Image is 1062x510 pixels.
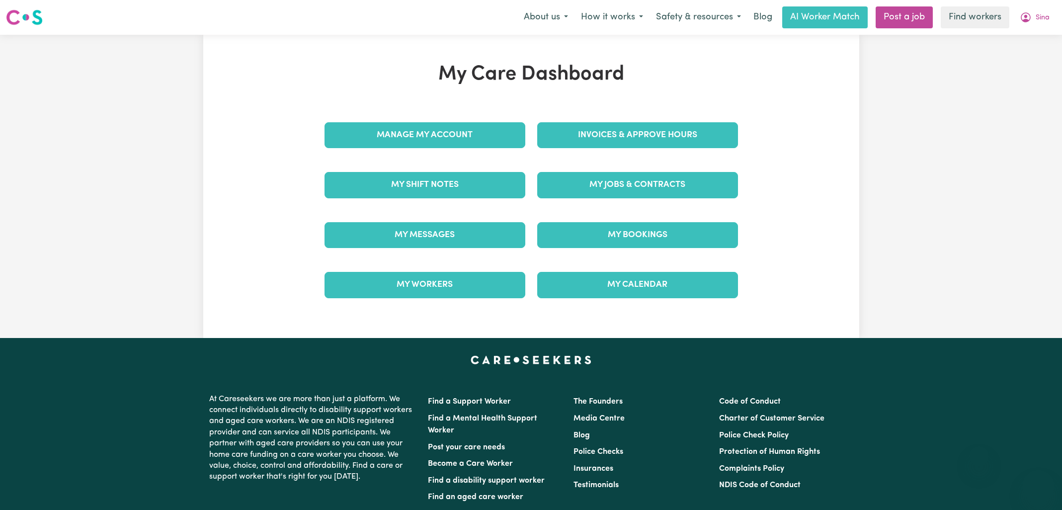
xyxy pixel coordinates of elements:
iframe: Close message [969,446,989,466]
a: Find workers [941,6,1009,28]
a: My Workers [325,272,525,298]
a: My Shift Notes [325,172,525,198]
a: Testimonials [573,481,619,489]
a: My Jobs & Contracts [537,172,738,198]
a: NDIS Code of Conduct [719,481,801,489]
a: AI Worker Match [782,6,868,28]
p: At Careseekers we are more than just a platform. We connect individuals directly to disability su... [209,390,416,487]
img: Careseekers logo [6,8,43,26]
a: Complaints Policy [719,465,784,473]
a: Police Check Policy [719,431,789,439]
a: Manage My Account [325,122,525,148]
a: Media Centre [573,415,625,423]
a: Post your care needs [428,443,505,451]
span: Sina [1036,12,1050,23]
a: The Founders [573,398,623,406]
a: Blog [573,431,590,439]
a: Careseekers home page [471,356,591,364]
button: How it works [574,7,650,28]
a: Find a Support Worker [428,398,511,406]
a: My Messages [325,222,525,248]
a: Careseekers logo [6,6,43,29]
button: Safety & resources [650,7,747,28]
button: My Account [1013,7,1056,28]
a: Find an aged care worker [428,493,523,501]
a: Find a Mental Health Support Worker [428,415,537,434]
a: Become a Care Worker [428,460,513,468]
iframe: Button to launch messaging window [1022,470,1054,502]
button: About us [517,7,574,28]
a: Protection of Human Rights [719,448,820,456]
a: Insurances [573,465,613,473]
h1: My Care Dashboard [319,63,744,86]
a: My Bookings [537,222,738,248]
a: Find a disability support worker [428,477,545,485]
a: Code of Conduct [719,398,781,406]
a: Post a job [876,6,933,28]
a: Invoices & Approve Hours [537,122,738,148]
a: Police Checks [573,448,623,456]
a: My Calendar [537,272,738,298]
a: Charter of Customer Service [719,415,824,423]
a: Blog [747,6,778,28]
